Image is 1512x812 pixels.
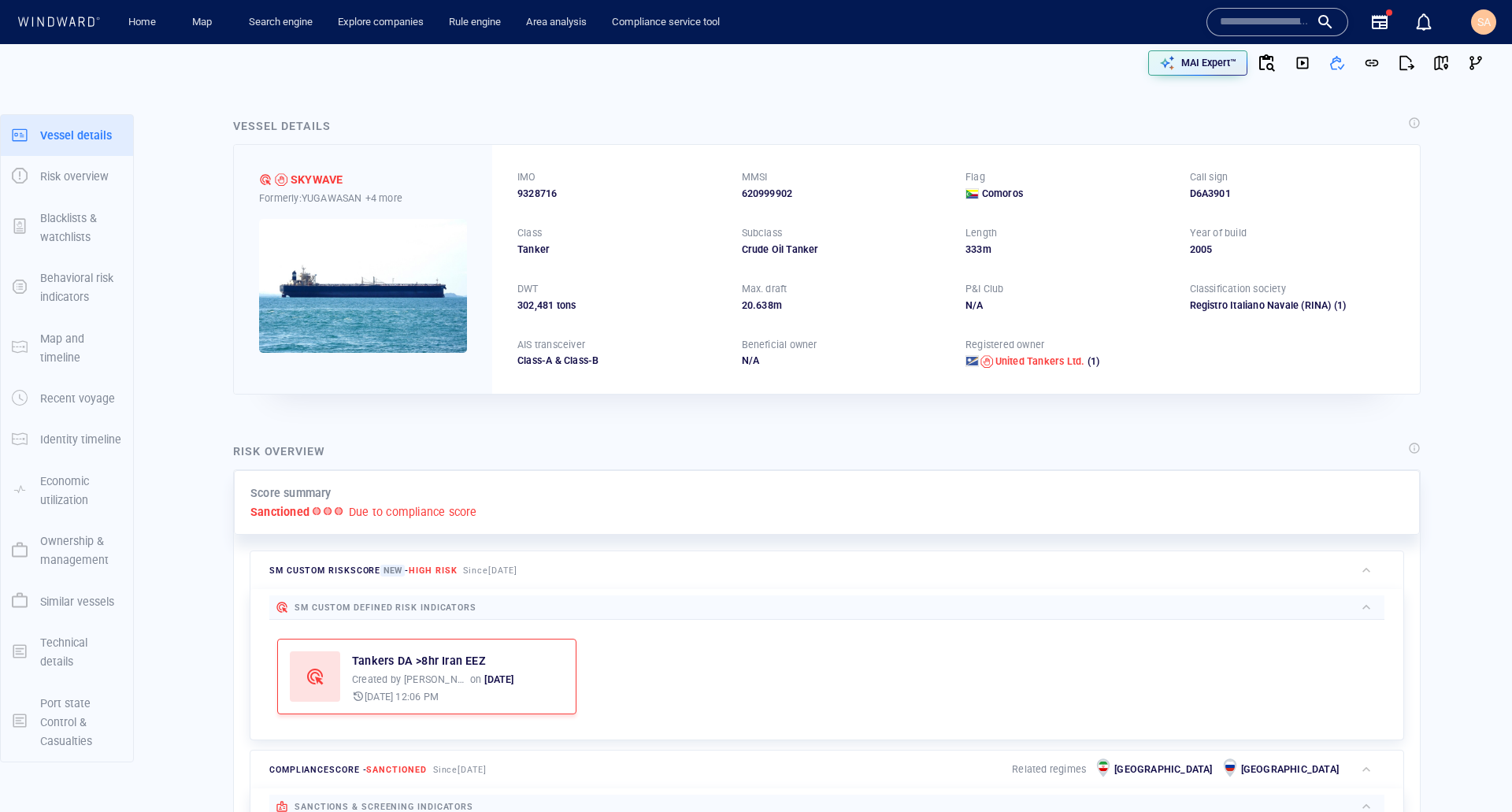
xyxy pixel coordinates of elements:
div: SM Custom defined risk: high risk [259,173,272,186]
button: SA [1468,6,1499,38]
span: m [773,299,782,311]
a: Explore companies [332,9,430,36]
div: 302,481 tons [517,298,723,313]
button: MAI Expert™ [1148,50,1247,76]
p: IMO [517,170,536,184]
button: Similar vessels [1,581,133,622]
a: Map [186,9,224,36]
span: Class-A [517,354,552,366]
button: Download video [1285,46,1320,80]
p: Behavioral risk indicators [40,269,122,307]
a: Tankers DA >8hr Iran EEZ [352,651,486,670]
span: SM Custom risk score - [269,565,457,577]
a: Blacklists & watchlists [1,219,133,234]
p: Related regimes [1012,762,1086,777]
p: Ownership & management [40,532,122,570]
p: MAI Expert™ [1181,56,1236,70]
p: Economic utilization [40,472,122,510]
div: sam.mankotia [404,673,467,687]
button: Get link [1354,46,1389,80]
img: 5905c350f211af4c5ec8b7a9_0 [259,219,467,353]
span: 638 [756,299,773,311]
p: Max. draft [742,282,787,296]
p: [GEOGRAPHIC_DATA] [1241,762,1339,777]
button: Vessel details [1,115,133,156]
button: Visual Link Analysis [1458,46,1493,80]
div: SKYWAVE [291,170,343,189]
span: (1) [1084,354,1099,369]
span: m [983,243,991,255]
a: Search engine [243,9,319,36]
button: Add to vessel list [1320,46,1354,80]
a: Economic utilization [1,482,133,497]
button: Blacklists & watchlists [1,198,133,258]
a: Vessel details [1,127,133,142]
p: MMSI [742,170,768,184]
p: [PERSON_NAME].[PERSON_NAME] [404,673,467,687]
span: 9328716 [517,187,557,201]
p: Beneficial owner [742,338,817,352]
p: Call sign [1190,170,1228,184]
button: Technical details [1,622,133,683]
p: Flag [965,170,985,184]
p: Port state Control & Casualties [40,694,122,751]
span: 333 [965,243,983,255]
p: Map and timeline [40,329,122,368]
span: SM Custom defined risk indicators [295,603,476,613]
a: Similar vessels [1,593,133,608]
p: AIS transceiver [517,338,585,352]
span: compliance score - [269,765,427,775]
div: N/A [965,298,1171,313]
span: SA [1477,16,1491,28]
button: Port state Control & Casualties [1,683,133,762]
a: Rule engine [443,9,507,36]
p: Recent voyage [40,389,115,408]
button: Identity timeline [1,419,133,460]
p: [DATE] 12:06 PM [365,690,439,704]
a: Identity timeline [1,432,133,447]
p: Registered owner [965,338,1044,352]
div: Registro Italiano Navale (RINA) [1190,298,1332,313]
button: Economic utilization [1,461,133,521]
button: Ownership & management [1,521,133,581]
p: Subclass [742,226,783,240]
p: Sanctioned [250,502,309,521]
p: Identity timeline [40,430,121,449]
p: Year of build [1190,226,1247,240]
a: Map and timeline [1,339,133,354]
p: Technical details [40,633,122,672]
p: Length [965,226,997,240]
span: Class-B [552,354,598,366]
p: Vessel details [40,126,112,145]
div: D6A3901 [1190,187,1395,201]
a: Area analysis [520,9,593,36]
span: sanctions & screening indicators [295,802,473,812]
p: [GEOGRAPHIC_DATA] [1114,762,1212,777]
a: Compliance service tool [606,9,726,36]
div: Vessel details [233,117,331,135]
div: 620999902 [742,187,947,201]
p: Created by on [352,673,514,687]
span: . [753,299,756,311]
a: Ownership & management [1,543,133,558]
span: & [555,354,561,366]
button: View on map [1424,46,1458,80]
p: [DATE] [484,673,513,687]
span: High risk [409,565,457,576]
a: Risk overview [1,169,133,184]
button: Home [117,9,167,36]
div: 2005 [1190,243,1395,257]
div: Sanctioned [275,173,287,186]
p: P&I Club [965,282,1004,296]
a: Port state Control & Casualties [1,714,133,729]
a: Behavioral risk indicators [1,280,133,295]
p: +4 more [365,190,402,206]
div: Tanker [517,243,723,257]
p: Score summary [250,484,332,502]
span: N/A [742,354,760,366]
div: Risk overview [233,442,325,461]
